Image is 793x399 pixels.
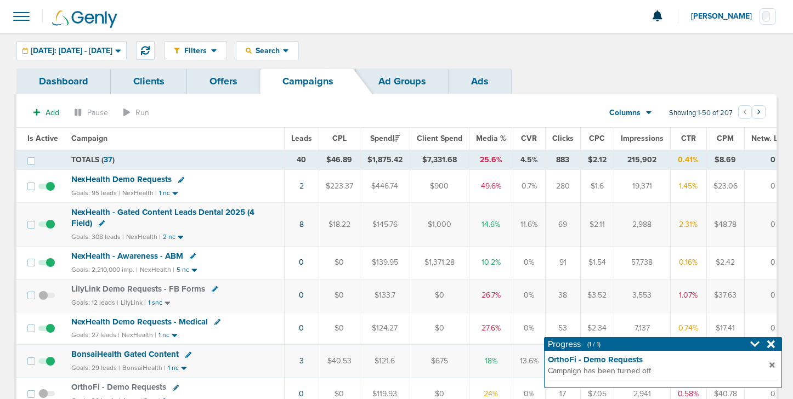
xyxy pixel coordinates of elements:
[299,290,304,300] a: 0
[706,150,744,170] td: $8.69
[319,312,360,345] td: $0
[71,233,124,241] small: Goals: 308 leads |
[670,246,706,279] td: 0.16%
[469,203,513,246] td: 14.6%
[417,134,462,143] span: Client Spend
[299,181,304,191] a: 2
[360,150,410,170] td: $1,875.42
[360,246,410,279] td: $139.95
[111,69,187,94] a: Clients
[319,246,360,279] td: $0
[71,207,254,228] span: NexHealth - Gated Content Leads Dental 2025 (4 Field)
[469,345,513,378] td: 18%
[410,246,469,279] td: $1,371.28
[410,279,469,312] td: $0
[706,279,744,312] td: $37.63
[360,170,410,203] td: $446.74
[299,323,304,333] a: 0
[548,366,766,377] span: Campaign has been turned off
[580,170,614,203] td: $1.6
[580,279,614,312] td: $3.52
[614,203,670,246] td: 2,988
[71,299,118,307] small: Goals: 12 leads |
[46,108,59,117] span: Add
[65,150,284,170] td: TOTALS ( )
[670,312,706,345] td: 0.74%
[476,134,506,143] span: Media %
[299,258,304,267] a: 0
[513,203,545,246] td: 11.6%
[670,170,706,203] td: 1.45%
[360,312,410,345] td: $124.27
[163,233,175,241] small: 2 nc
[31,47,112,55] span: [DATE]: [DATE] - [DATE]
[410,170,469,203] td: $900
[681,134,696,143] span: CTR
[122,364,166,372] small: BonsaiHealth |
[159,189,170,197] small: 1 nc
[469,170,513,203] td: 49.6%
[410,345,469,378] td: $675
[513,345,545,378] td: 13.6%
[71,266,138,274] small: Goals: 2,210,000 imp. |
[513,246,545,279] td: 0%
[27,134,58,143] span: Is Active
[71,331,120,339] small: Goals: 27 leads |
[669,109,733,118] span: Showing 1-50 of 207
[614,150,670,170] td: 215,902
[706,312,744,345] td: $17.41
[140,266,174,273] small: NexHealth |
[738,107,766,120] ul: Pagination
[319,279,360,312] td: $0
[319,170,360,203] td: $223.37
[252,46,283,55] span: Search
[752,105,766,119] button: Go to next page
[521,134,537,143] span: CVR
[319,150,360,170] td: $46.89
[410,150,469,170] td: $7,331.68
[513,279,545,312] td: 0%
[545,203,580,246] td: 69
[319,345,360,378] td: $40.53
[552,134,574,143] span: Clicks
[614,246,670,279] td: 57,738
[356,69,449,94] a: Ad Groups
[670,203,706,246] td: 2.31%
[121,299,146,306] small: LilyLink |
[370,134,400,143] span: Spend
[319,203,360,246] td: $18.22
[299,220,304,229] a: 8
[71,349,179,359] span: BonsaiHealth Gated Content
[104,155,112,164] span: 37
[71,174,172,184] span: NexHealth Demo Requests
[621,134,664,143] span: Impressions
[71,251,183,261] span: NexHealth - Awareness - ABM
[706,203,744,246] td: $48.78
[410,203,469,246] td: $1,000
[71,284,205,294] span: LilyLink Demo Requests - FB Forms
[71,134,107,143] span: Campaign
[717,134,734,143] span: CPM
[580,246,614,279] td: $1.54
[71,189,120,197] small: Goals: 95 leads |
[449,69,511,94] a: Ads
[158,331,169,339] small: 1 nc
[360,345,410,378] td: $121.6
[71,382,166,392] span: OrthoFi - Demo Requests
[469,246,513,279] td: 10.2%
[587,340,601,348] span: (1 / 1)
[545,246,580,279] td: 91
[589,134,605,143] span: CPC
[177,266,189,274] small: 5 nc
[410,312,469,345] td: $0
[614,312,670,345] td: 7,137
[27,105,65,121] button: Add
[614,170,670,203] td: 19,371
[122,189,157,197] small: NexHealth |
[168,364,179,372] small: 1 nc
[670,150,706,170] td: 0.41%
[71,364,120,372] small: Goals: 29 leads |
[609,107,641,118] span: Columns
[545,170,580,203] td: 280
[299,356,304,366] a: 3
